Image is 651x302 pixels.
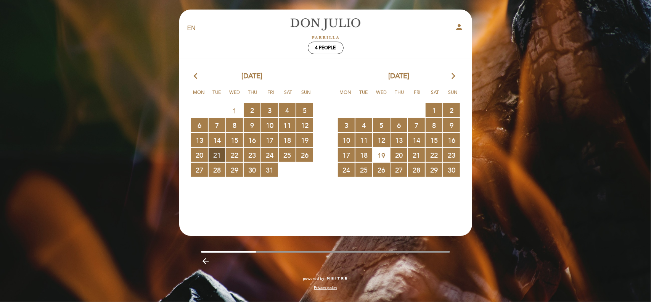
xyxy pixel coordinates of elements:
[338,118,355,132] span: 3
[278,18,373,39] a: [PERSON_NAME]
[303,276,325,281] span: powered by
[338,89,353,103] span: Mon
[408,133,425,147] span: 14
[455,23,464,34] button: person
[408,118,425,132] span: 7
[445,89,461,103] span: Sun
[443,148,460,162] span: 23
[281,89,296,103] span: Sat
[261,133,278,147] span: 17
[261,148,278,162] span: 24
[261,163,278,177] span: 31
[296,103,313,117] span: 5
[374,89,389,103] span: Wed
[373,163,390,177] span: 26
[326,277,348,281] img: MEITRE
[191,89,206,103] span: Mon
[194,71,201,81] i: arrow_back_ios
[338,133,355,147] span: 10
[391,148,407,162] span: 20
[355,133,372,147] span: 11
[201,257,210,266] i: arrow_backward
[443,103,460,117] span: 2
[443,133,460,147] span: 16
[263,89,278,103] span: Fri
[279,118,296,132] span: 11
[227,89,242,103] span: Wed
[244,148,260,162] span: 23
[455,23,464,32] i: person
[244,118,260,132] span: 9
[391,133,407,147] span: 13
[261,103,278,117] span: 3
[373,133,390,147] span: 12
[314,285,337,291] a: Privacy policy
[426,148,442,162] span: 22
[244,133,260,147] span: 16
[356,89,371,103] span: Tue
[244,103,260,117] span: 2
[389,71,410,81] span: [DATE]
[373,118,390,132] span: 5
[226,133,243,147] span: 15
[426,163,442,177] span: 29
[338,163,355,177] span: 24
[279,148,296,162] span: 25
[355,163,372,177] span: 25
[315,45,336,51] span: 4 people
[338,148,355,162] span: 17
[428,89,443,103] span: Sat
[303,276,348,281] a: powered by
[443,118,460,132] span: 9
[408,148,425,162] span: 21
[391,118,407,132] span: 6
[355,148,372,162] span: 18
[355,118,372,132] span: 4
[279,103,296,117] span: 4
[450,71,457,81] i: arrow_forward_ios
[191,148,208,162] span: 20
[209,133,225,147] span: 14
[391,163,407,177] span: 27
[209,163,225,177] span: 28
[226,118,243,132] span: 8
[296,148,313,162] span: 26
[426,133,442,147] span: 15
[426,118,442,132] span: 8
[226,103,243,118] span: 1
[296,118,313,132] span: 12
[226,163,243,177] span: 29
[209,118,225,132] span: 7
[373,148,390,162] span: 19
[426,103,442,117] span: 1
[191,133,208,147] span: 13
[191,163,208,177] span: 27
[296,133,313,147] span: 19
[209,89,224,103] span: Tue
[410,89,425,103] span: Fri
[408,163,425,177] span: 28
[191,118,208,132] span: 6
[392,89,407,103] span: Thu
[244,163,260,177] span: 30
[245,89,260,103] span: Thu
[443,163,460,177] span: 30
[261,118,278,132] span: 10
[209,148,225,162] span: 21
[299,89,314,103] span: Sun
[279,133,296,147] span: 18
[242,71,263,81] span: [DATE]
[226,148,243,162] span: 22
